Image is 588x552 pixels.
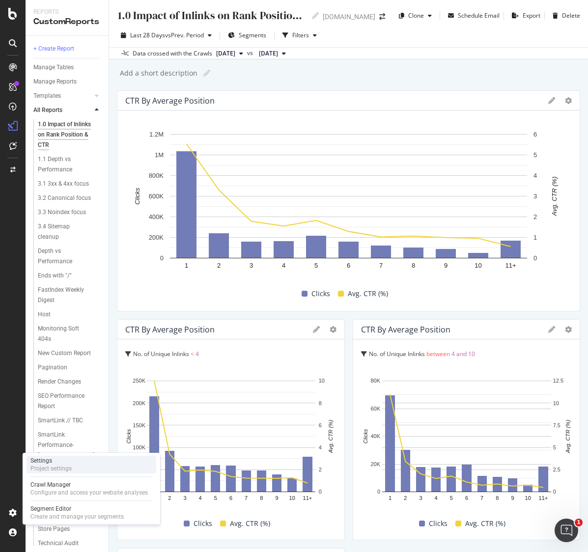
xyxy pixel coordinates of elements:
text: 800K [149,172,164,179]
a: Depth vs Performance [38,246,102,267]
text: 0 [377,489,380,495]
text: Avg. CTR (%) [328,419,334,453]
button: Delete [549,8,580,24]
text: 2 [168,495,171,501]
button: [DATE] [212,48,247,59]
span: Clicks [311,288,330,300]
div: Schedule Email [458,11,500,20]
a: FastIndex Weekly Digest [38,285,102,305]
text: 4 [434,495,437,501]
text: 2 [217,262,221,269]
span: vs Prev. Period [165,31,204,39]
text: 11+ [303,495,312,501]
div: All Reports [33,105,62,115]
div: Monitoring Soft 404s [38,324,92,344]
a: SmartLink Performance- [GEOGRAPHIC_DATA] Tire [38,430,102,471]
text: 5 [533,151,537,159]
text: 4 [282,262,285,269]
text: 0 [533,254,537,262]
a: Monitoring Soft 404s [38,324,102,344]
div: 1.0 Impact of Inlinks on Rank Position & CTR [38,119,97,150]
button: Clone [395,8,436,24]
span: vs [247,49,255,57]
div: Clone [408,11,424,20]
text: 9 [444,262,448,269]
div: Reports [33,8,101,16]
svg: A chart. [125,129,572,284]
button: Segments [224,28,270,43]
text: 2 [533,213,537,221]
a: 3.3 Noindex focus [38,207,102,218]
div: arrow-right-arrow-left [379,13,385,20]
text: 100K [133,444,145,450]
text: 40K [370,433,380,439]
span: No. of Unique Inlinks [369,350,425,358]
a: 1.0 Impact of Inlinks on Rank Position & CTR [38,119,102,150]
text: 10 [553,400,559,406]
text: 6 [465,495,468,501]
text: 4 [533,172,537,179]
text: 8 [319,400,322,406]
button: [DATE] [255,48,290,59]
text: 1.2M [149,131,164,138]
div: Manage Reports [33,77,77,87]
text: 7.5 [553,422,560,428]
text: 3 [419,495,422,501]
text: 80K [370,378,380,384]
span: Last 28 Days [130,31,165,39]
text: 1M [155,151,164,159]
a: Templates [33,91,92,101]
a: All Reports [33,105,92,115]
text: 1 [533,234,537,241]
text: 5 [553,444,556,450]
div: Crawl Manager [30,481,148,489]
text: 5 [214,495,217,501]
text: Clicks [134,188,141,205]
div: New Custom Report [38,348,91,359]
text: 2.5 [553,467,560,472]
div: SmartLink // TBC [38,415,83,426]
span: Clicks [429,518,448,529]
div: Project settings [30,465,72,472]
svg: A chart. [125,376,336,515]
text: 10 [319,378,325,384]
a: Ends with "/" [38,271,102,281]
span: 2025 Sep. 15th [216,49,235,58]
text: 6 [347,262,350,269]
text: 3 [250,262,253,269]
iframe: Intercom live chat [555,519,578,542]
a: Store Pages [38,524,102,534]
a: Render Changes [38,377,102,387]
button: Last 28 DaysvsPrev. Period [117,28,216,43]
a: Crawl ManagerConfigure and access your website analyses [27,480,156,497]
text: 3 [183,495,186,501]
div: FastIndex Weekly Digest [38,285,93,305]
div: CTR By Average PositionNo. of Unique Inlinks between 4 and 10A chart.ClicksAvg. CTR (%) [353,319,581,540]
span: Avg. CTR (%) [465,518,505,529]
text: 0 [160,254,164,262]
div: CTR By Average Position [125,96,215,106]
span: Avg. CTR (%) [348,288,388,300]
text: 5 [314,262,318,269]
text: 6 [229,495,232,501]
div: CTR By Average Position [125,325,215,334]
div: Settings [30,457,72,465]
a: 3.4 Sitemap cleanup [38,221,102,242]
a: 1.1 Depth vs Performance [38,154,102,175]
text: 6 [319,422,322,428]
text: 250K [133,378,145,384]
text: 200K [133,400,145,406]
span: Avg. CTR (%) [230,518,270,529]
div: Export [523,11,540,20]
text: 400K [149,213,164,221]
text: 6 [533,131,537,138]
svg: A chart. [361,376,572,515]
div: 3.4 Sitemap cleanup [38,221,92,242]
a: SettingsProject settings [27,456,156,473]
text: 1 [389,495,392,501]
span: between [426,350,450,358]
text: Avg. CTR (%) [564,419,570,453]
div: Data crossed with the Crawls [133,49,212,58]
text: 8 [496,495,499,501]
